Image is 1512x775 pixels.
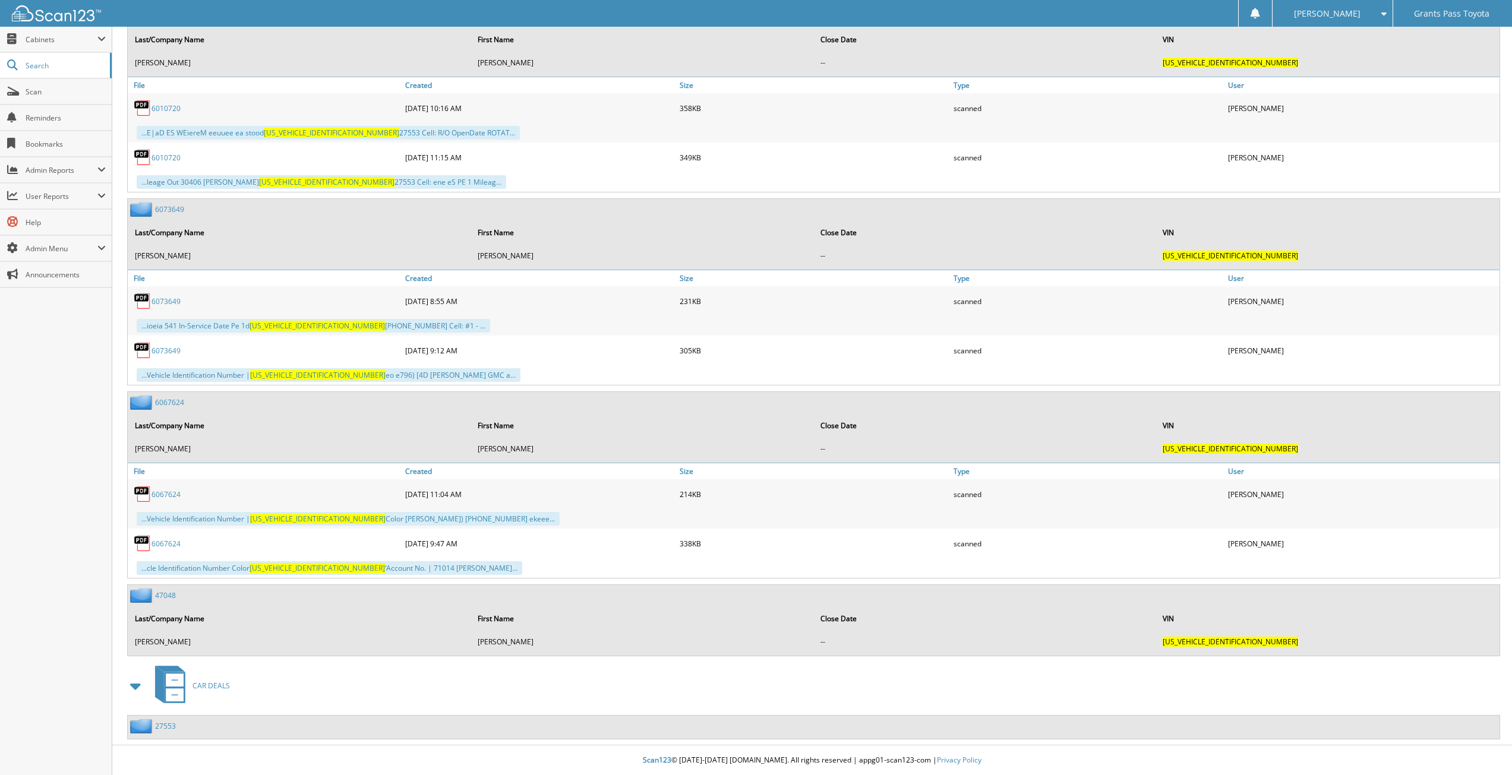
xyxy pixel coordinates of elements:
[129,606,471,631] th: Last/Company Name
[1225,532,1500,555] div: [PERSON_NAME]
[129,220,471,245] th: Last/Company Name
[26,61,104,71] span: Search
[951,482,1225,506] div: scanned
[129,246,471,265] td: [PERSON_NAME]
[151,489,181,499] a: 6067624
[1157,220,1498,245] th: VIN
[951,77,1225,93] a: Type
[677,289,951,313] div: 231KB
[815,246,1156,265] td: --
[677,482,951,506] div: 214KB
[815,632,1156,651] td: --
[815,606,1156,631] th: Close Date
[134,341,151,359] img: PDF.png
[155,721,176,731] a: 27553
[129,27,471,52] th: Last/Company Name
[937,755,981,765] a: Privacy Policy
[1225,482,1500,506] div: [PERSON_NAME]
[951,339,1225,362] div: scanned
[26,113,106,123] span: Reminders
[402,463,677,479] a: Created
[1225,145,1500,169] div: [PERSON_NAME]
[1163,58,1298,68] span: [US_VEHICLE_IDENTIFICATION_NUMBER]
[1225,463,1500,479] a: User
[134,148,151,166] img: PDF.png
[137,368,520,382] div: ...Vehicle Identification Number | eo e796) [4D [PERSON_NAME] GMC a...
[128,77,402,93] a: File
[137,561,522,575] div: ...cle Identification Number Color ‘Account No. | 71014 [PERSON_NAME]...
[129,413,471,438] th: Last/Company Name
[134,534,151,552] img: PDF.png
[472,220,813,245] th: First Name
[677,270,951,286] a: Size
[259,177,394,187] span: [US_VEHICLE_IDENTIFICATION_NUMBER]
[26,191,97,201] span: User Reports
[130,202,155,217] img: folder2.png
[250,514,386,524] span: [US_VEHICLE_IDENTIFICATION_NUMBER]
[155,204,184,214] a: 6073649
[1225,289,1500,313] div: [PERSON_NAME]
[677,145,951,169] div: 349KB
[951,463,1225,479] a: Type
[1157,606,1498,631] th: VIN
[951,145,1225,169] div: scanned
[1453,718,1512,775] iframe: Chat Widget
[1163,637,1298,647] span: [US_VEHICLE_IDENTIFICATION_NUMBER]
[815,413,1156,438] th: Close Date
[1294,10,1361,17] span: [PERSON_NAME]
[192,681,230,691] span: CAR DEALS
[1225,339,1500,362] div: [PERSON_NAME]
[815,220,1156,245] th: Close Date
[815,53,1156,72] td: --
[1225,77,1500,93] a: User
[151,103,181,113] a: 6010720
[1414,10,1489,17] span: Grants Pass Toyota
[402,482,677,506] div: [DATE] 11:04 AM
[130,395,155,410] img: folder2.png
[129,632,471,651] td: [PERSON_NAME]
[402,289,677,313] div: [DATE] 8:55 AM
[134,99,151,117] img: PDF.png
[1225,96,1500,120] div: [PERSON_NAME]
[26,34,97,45] span: Cabinets
[677,532,951,555] div: 338KB
[112,746,1512,775] div: © [DATE]-[DATE] [DOMAIN_NAME]. All rights reserved | appg01-scan123-com |
[137,512,560,526] div: ...Vehicle Identification Number | Color [PERSON_NAME]) [PHONE_NUMBER] ekeee...
[402,96,677,120] div: [DATE] 10:16 AM
[1157,413,1498,438] th: VIN
[1163,251,1298,261] span: [US_VEHICLE_IDENTIFICATION_NUMBER]
[677,96,951,120] div: 358KB
[643,755,671,765] span: Scan123
[472,413,813,438] th: First Name
[815,439,1156,458] td: --
[26,243,97,254] span: Admin Menu
[130,588,155,603] img: folder2.png
[148,662,230,709] a: CAR DEALS
[151,153,181,163] a: 6010720
[250,563,385,573] span: [US_VEHICLE_IDENTIFICATION_NUMBER]
[129,53,471,72] td: [PERSON_NAME]
[155,590,176,600] a: 47048
[12,5,101,21] img: scan123-logo-white.svg
[26,165,97,175] span: Admin Reports
[1163,444,1298,454] span: [US_VEHICLE_IDENTIFICATION_NUMBER]
[137,175,506,189] div: ...leage Out 30406 [PERSON_NAME] 27553 Cell: ene eS PE 1 Mileag...
[951,96,1225,120] div: scanned
[26,217,106,227] span: Help
[402,532,677,555] div: [DATE] 9:47 AM
[472,53,813,72] td: [PERSON_NAME]
[264,128,399,138] span: [US_VEHICLE_IDENTIFICATION_NUMBER]
[677,77,951,93] a: Size
[130,719,155,733] img: folder2.png
[26,139,106,149] span: Bookmarks
[472,439,813,458] td: [PERSON_NAME]
[472,246,813,265] td: [PERSON_NAME]
[151,539,181,549] a: 6067624
[1157,27,1498,52] th: VIN
[677,463,951,479] a: Size
[26,270,106,280] span: Announcements
[472,27,813,52] th: First Name
[472,606,813,631] th: First Name
[137,126,520,140] div: ...E|aD ES WEiereM eeuuee ea stood 27553 Cell: R/O OpenDate ROTAT...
